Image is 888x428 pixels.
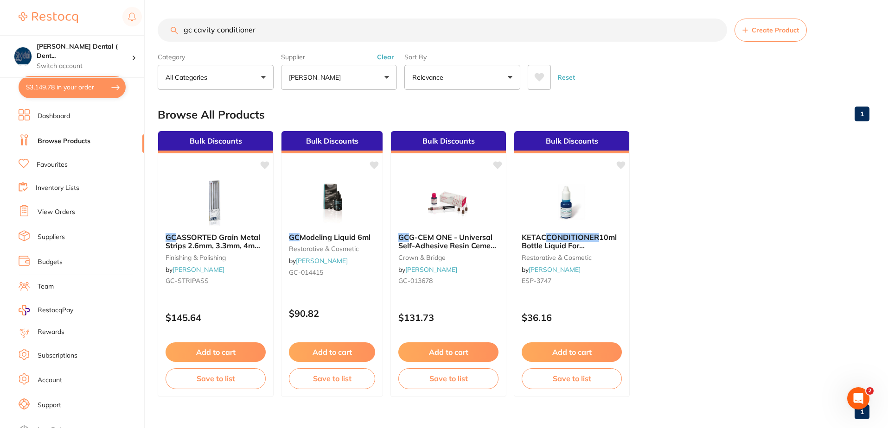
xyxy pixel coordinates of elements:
em: GC [166,233,176,242]
button: Save to list [398,368,498,389]
label: Category [158,53,274,61]
small: finishing & polishing [166,254,266,261]
a: View Orders [38,208,75,217]
a: [PERSON_NAME] [296,257,348,265]
a: Browse Products [38,137,90,146]
a: Inventory Lists [36,183,79,193]
b: GC G-CEM ONE - Universal Self-Adhesive Resin Cement - Starter Kit - Shade Translucent [398,233,498,250]
input: Search Products [158,19,727,42]
img: Singleton Dental ( DentalTown 8 Pty Ltd) [14,47,32,64]
a: [PERSON_NAME] [405,265,457,274]
button: Save to list [522,368,622,389]
a: Team [38,282,54,291]
button: Clear [374,53,397,61]
b: KETAC CONDITIONER 10ml Bottle Liquid For Dentin Pretreatment [522,233,622,250]
span: by [398,265,457,274]
div: Bulk Discounts [281,131,383,153]
a: Account [38,376,62,385]
b: GC Modeling Liquid 6ml [289,233,375,241]
a: Rewards [38,327,64,337]
button: Save to list [166,368,266,389]
div: Bulk Discounts [514,131,629,153]
a: Restocq Logo [19,7,78,28]
span: 2 [866,387,874,395]
a: Dashboard [38,112,70,121]
p: $36.16 [522,312,622,323]
img: KETAC CONDITIONER 10ml Bottle Liquid For Dentin Pretreatment [542,179,602,226]
span: Modeling Liquid 6ml [300,233,371,242]
span: ESP-3747 [522,277,551,285]
button: Save to list [289,368,375,389]
em: CONDITIONER [546,233,599,242]
img: GC ASSORTED Grain Metal Strips 2.6mm, 3.3mm, 4mm x12 [185,179,246,226]
a: [PERSON_NAME] [172,265,224,274]
a: Support [38,401,61,410]
a: 1 [855,105,869,123]
iframe: Intercom live chat [847,387,869,409]
span: GC-014415 [289,268,323,277]
button: Add to cart [289,342,375,362]
button: $3,149.78 in your order [19,76,126,98]
div: Bulk Discounts [391,131,506,153]
button: Create Product [735,19,807,42]
span: GC-STRIPASS [166,277,209,285]
span: GC-013678 [398,277,433,285]
button: Relevance [404,65,520,90]
div: Bulk Discounts [158,131,273,153]
span: by [166,265,224,274]
span: G-CEM ONE - Universal Self-Adhesive Resin Cement - Starter Kit - Shade Translucent [398,233,498,267]
span: RestocqPay [38,306,73,315]
em: GC [289,233,300,242]
span: 10ml Bottle Liquid For [MEDICAL_DATA] Pretreatment [522,233,617,267]
a: [PERSON_NAME] [529,265,581,274]
span: by [289,257,348,265]
a: Budgets [38,258,63,267]
span: ASSORTED Grain Metal Strips 2.6mm, 3.3mm, 4mm x12 [166,233,261,259]
a: Suppliers [38,233,65,242]
img: GC G-CEM ONE - Universal Self-Adhesive Resin Cement - Starter Kit - Shade Translucent [418,179,479,226]
img: Restocq Logo [19,12,78,23]
h4: Singleton Dental ( DentalTown 8 Pty Ltd) [37,42,132,60]
span: KETAC [522,233,546,242]
label: Supplier [281,53,397,61]
p: Switch account [37,62,132,71]
label: Sort By [404,53,520,61]
p: All Categories [166,73,211,82]
p: [PERSON_NAME] [289,73,345,82]
b: GC ASSORTED Grain Metal Strips 2.6mm, 3.3mm, 4mm x12 [166,233,266,250]
span: by [522,265,581,274]
button: Add to cart [166,342,266,362]
a: 1 [855,403,869,421]
button: [PERSON_NAME] [281,65,397,90]
small: crown & bridge [398,254,498,261]
a: RestocqPay [19,305,73,315]
button: All Categories [158,65,274,90]
h2: Browse All Products [158,108,265,121]
p: Relevance [412,73,447,82]
button: Reset [555,65,578,90]
small: restorative & cosmetic [289,245,375,252]
a: Favourites [37,160,68,170]
a: Subscriptions [38,351,77,360]
span: Create Product [752,26,799,34]
small: restorative & cosmetic [522,254,622,261]
p: $90.82 [289,308,375,319]
button: Add to cart [398,342,498,362]
p: $145.64 [166,312,266,323]
p: $131.73 [398,312,498,323]
em: GC [398,233,409,242]
img: GC Modeling Liquid 6ml [302,179,362,226]
button: Add to cart [522,342,622,362]
img: RestocqPay [19,305,30,315]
